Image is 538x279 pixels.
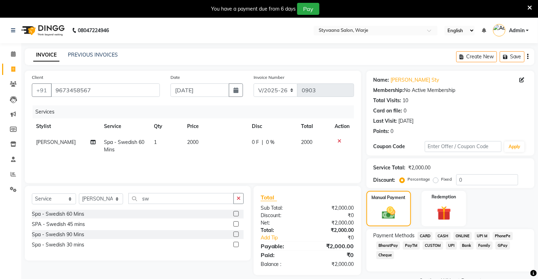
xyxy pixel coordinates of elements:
[297,3,319,15] button: Pay
[150,118,183,134] th: Qty
[331,118,354,134] th: Action
[374,164,406,172] div: Service Total:
[504,141,525,152] button: Apply
[500,51,525,62] button: Save
[262,139,263,146] span: |
[36,139,76,145] span: [PERSON_NAME]
[409,164,431,172] div: ₹2,000.00
[509,27,525,34] span: Admin
[33,49,59,62] a: INVOICE
[435,232,451,240] span: CASH
[255,242,307,250] div: Payable:
[255,219,307,227] div: Net:
[496,242,510,250] span: GPay
[374,87,404,94] div: Membership:
[128,193,234,204] input: Search or Scan
[297,118,331,134] th: Total
[374,117,397,125] div: Last Visit:
[307,212,359,219] div: ₹0
[104,139,144,153] span: Spa - Swedish 60 Mins
[68,52,118,58] a: PREVIOUS INVOICES
[100,118,150,134] th: Service
[372,194,406,201] label: Manual Payment
[374,128,389,135] div: Points:
[33,105,359,118] div: Services
[255,261,307,268] div: Balance :
[374,76,389,84] div: Name:
[408,176,430,182] label: Percentage
[78,21,109,40] b: 08047224946
[307,227,359,234] div: ₹2,000.00
[418,232,433,240] span: CARD
[255,204,307,212] div: Sub Total:
[266,139,274,146] span: 0 %
[475,232,490,240] span: UPI M
[252,139,259,146] span: 0 F
[493,24,505,36] img: Admin
[187,139,198,145] span: 2000
[403,242,420,250] span: PayTM
[374,97,401,104] div: Total Visits:
[255,251,307,259] div: Paid:
[376,251,394,259] span: Cheque
[32,74,43,81] label: Client
[51,83,160,97] input: Search by Name/Mobile/Email/Code
[391,76,439,84] a: [PERSON_NAME] Sty
[211,5,296,13] div: You have a payment due from 6 days
[391,128,394,135] div: 0
[374,107,403,115] div: Card on file:
[32,221,85,228] div: SPA - Swedish 45 mins
[18,21,66,40] img: logo
[255,227,307,234] div: Total:
[374,232,415,239] span: Payment Methods
[460,242,474,250] span: Bank
[456,51,497,62] button: Create New
[307,261,359,268] div: ₹2,000.00
[154,139,157,145] span: 1
[32,83,52,97] button: +91
[399,117,414,125] div: [DATE]
[307,204,359,212] div: ₹2,000.00
[261,194,277,201] span: Total
[307,219,359,227] div: ₹2,000.00
[32,231,84,238] div: Spa - Swedish 90 Mins
[425,141,502,152] input: Enter Offer / Coupon Code
[254,74,284,81] label: Invoice Number
[301,139,313,145] span: 2000
[316,234,359,242] div: ₹0
[423,242,443,250] span: CUSTOM
[255,212,307,219] div: Discount:
[170,74,180,81] label: Date
[374,87,527,94] div: No Active Membership
[446,242,457,250] span: UPI
[404,107,407,115] div: 0
[32,241,84,249] div: Spa - Swedish 30 mins
[307,242,359,250] div: ₹2,000.00
[453,232,472,240] span: ONLINE
[376,242,400,250] span: BharatPay
[32,210,84,218] div: Spa - Swedish 60 Mins
[255,234,316,242] a: Add Tip
[307,251,359,259] div: ₹0
[378,205,400,221] img: _cash.svg
[248,118,297,134] th: Disc
[433,204,456,222] img: _gift.svg
[183,118,248,134] th: Price
[441,176,452,182] label: Fixed
[374,176,395,184] div: Discount:
[432,194,456,200] label: Redemption
[403,97,409,104] div: 10
[476,242,493,250] span: Family
[32,118,100,134] th: Stylist
[493,232,513,240] span: PhonePe
[374,143,425,150] div: Coupon Code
